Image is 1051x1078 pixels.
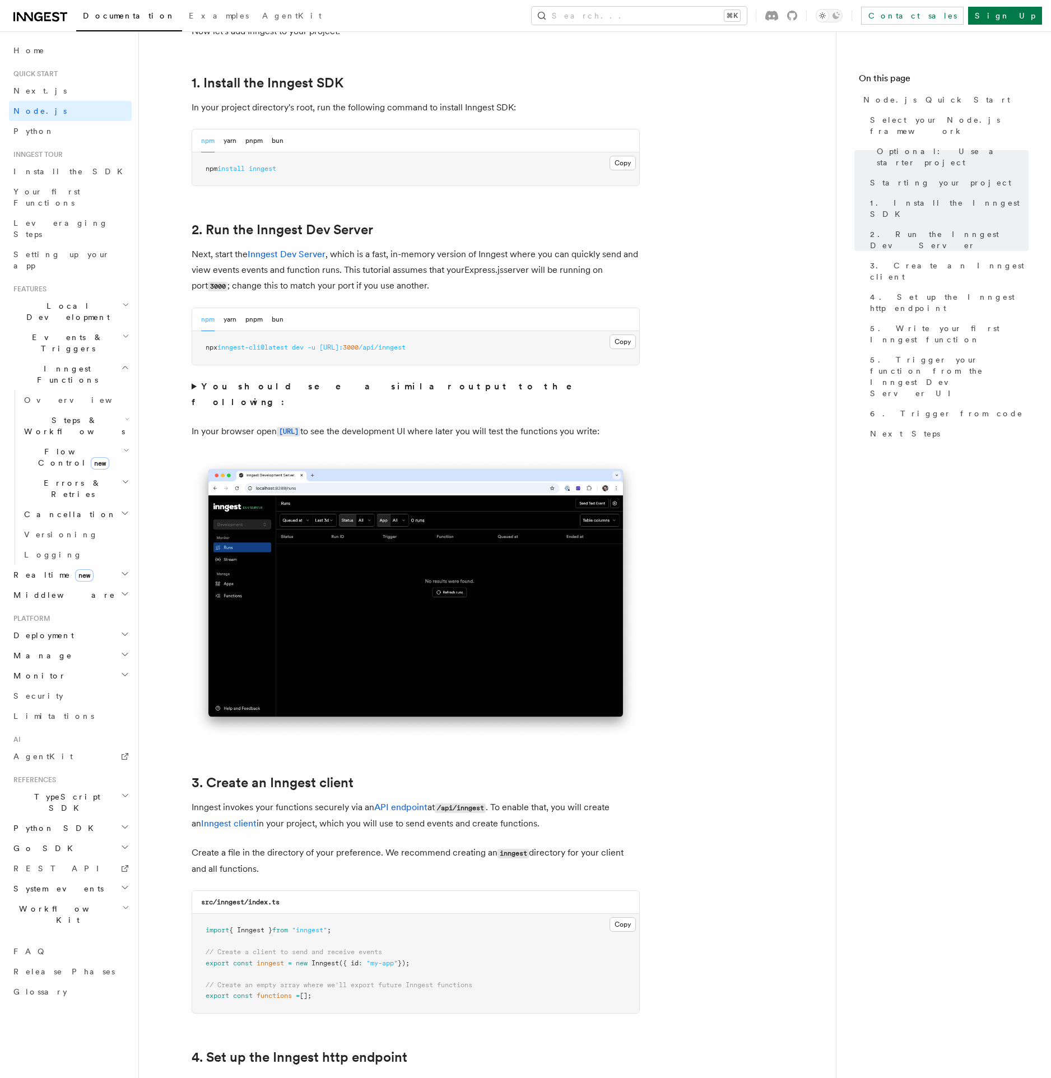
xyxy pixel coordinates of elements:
[870,197,1029,220] span: 1. Install the Inngest SDK
[359,343,406,351] span: /api/inngest
[9,244,132,276] a: Setting up your app
[208,282,227,291] code: 3000
[192,75,343,91] a: 1. Install the Inngest SDK
[13,691,63,700] span: Security
[9,650,72,661] span: Manage
[229,926,272,934] span: { Inngest }
[359,959,362,967] span: :
[9,589,115,601] span: Middleware
[319,343,343,351] span: [URL]:
[870,229,1029,251] span: 2. Run the Inngest Dev Server
[339,959,359,967] span: ({ id
[20,545,132,565] a: Logging
[13,864,109,873] span: REST API
[206,948,382,956] span: // Create a client to send and receive events
[206,992,229,1000] span: export
[206,165,217,173] span: npm
[224,129,236,152] button: yarn
[9,327,132,359] button: Events & Triggers
[9,899,132,930] button: Workflow Kit
[9,332,122,354] span: Events & Triggers
[13,127,54,136] span: Python
[13,45,45,56] span: Home
[192,424,640,440] p: In your browser open to see the development UI where later you will test the functions you write:
[9,630,74,641] span: Deployment
[206,959,229,967] span: export
[343,343,359,351] span: 3000
[877,146,1029,168] span: Optional: Use a starter project
[24,550,82,559] span: Logging
[872,141,1029,173] a: Optional: Use a starter project
[870,428,940,439] span: Next Steps
[9,81,132,101] a: Next.js
[866,403,1029,424] a: 6. Trigger from code
[217,343,288,351] span: inngest-cli@latest
[9,903,122,926] span: Workflow Kit
[9,961,132,982] a: Release Phases
[248,249,325,259] a: Inngest Dev Server
[249,165,276,173] span: inngest
[870,260,1029,282] span: 3. Create an Inngest client
[9,150,63,159] span: Inngest tour
[9,285,46,294] span: Features
[9,706,132,726] a: Limitations
[866,224,1029,255] a: 2. Run the Inngest Dev Server
[255,3,328,30] a: AgentKit
[262,11,322,20] span: AgentKit
[182,3,255,30] a: Examples
[13,106,67,115] span: Node.js
[206,343,217,351] span: npx
[192,222,373,238] a: 2. Run the Inngest Dev Server
[91,457,109,470] span: new
[866,193,1029,224] a: 1. Install the Inngest SDK
[24,530,98,539] span: Versioning
[9,858,132,879] a: REST API
[201,308,215,331] button: npm
[292,343,304,351] span: dev
[192,1049,407,1065] a: 4. Set up the Inngest http endpoint
[497,849,529,858] code: inngest
[192,247,640,294] p: Next, start the , which is a fast, in-memory version of Inngest where you can quickly send and vi...
[272,308,283,331] button: bun
[870,291,1029,314] span: 4. Set up the Inngest http endpoint
[277,426,300,436] a: [URL]
[863,94,1010,105] span: Node.js Quick Start
[9,359,132,390] button: Inngest Functions
[816,9,843,22] button: Toggle dark mode
[9,735,21,744] span: AI
[9,390,132,565] div: Inngest Functions
[9,40,132,61] a: Home
[9,121,132,141] a: Python
[201,818,257,829] a: Inngest client
[9,625,132,645] button: Deployment
[866,318,1029,350] a: 5. Write your first Inngest function
[9,213,132,244] a: Leveraging Steps
[20,477,122,500] span: Errors & Retries
[9,823,100,834] span: Python SDK
[870,354,1029,399] span: 5. Trigger your function from the Inngest Dev Server UI
[233,959,253,967] span: const
[296,959,308,967] span: new
[9,101,132,121] a: Node.js
[866,110,1029,141] a: Select your Node.js framework
[192,775,354,791] a: 3. Create an Inngest client
[13,712,94,721] span: Limitations
[83,11,175,20] span: Documentation
[311,959,339,967] span: Inngest
[866,255,1029,287] a: 3. Create an Inngest client
[9,666,132,686] button: Monitor
[13,947,50,956] span: FAQ
[9,883,104,894] span: System events
[859,72,1029,90] h4: On this page
[245,308,263,331] button: pnpm
[610,156,636,170] button: Copy
[9,838,132,858] button: Go SDK
[257,959,284,967] span: inngest
[866,350,1029,403] a: 5. Trigger your function from the Inngest Dev Server UI
[9,300,122,323] span: Local Development
[866,173,1029,193] a: Starting your project
[75,569,94,582] span: new
[20,504,132,524] button: Cancellation
[435,803,486,813] code: /api/inngest
[9,161,132,182] a: Install the SDK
